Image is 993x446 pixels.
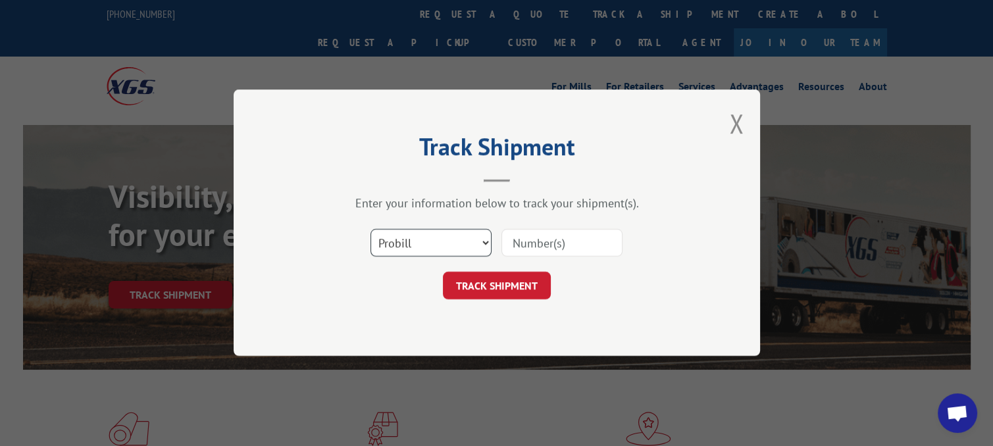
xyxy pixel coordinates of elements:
[443,272,551,300] button: TRACK SHIPMENT
[729,106,744,141] button: Close modal
[938,393,977,433] a: Open chat
[501,230,623,257] input: Number(s)
[299,137,694,162] h2: Track Shipment
[299,196,694,211] div: Enter your information below to track your shipment(s).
